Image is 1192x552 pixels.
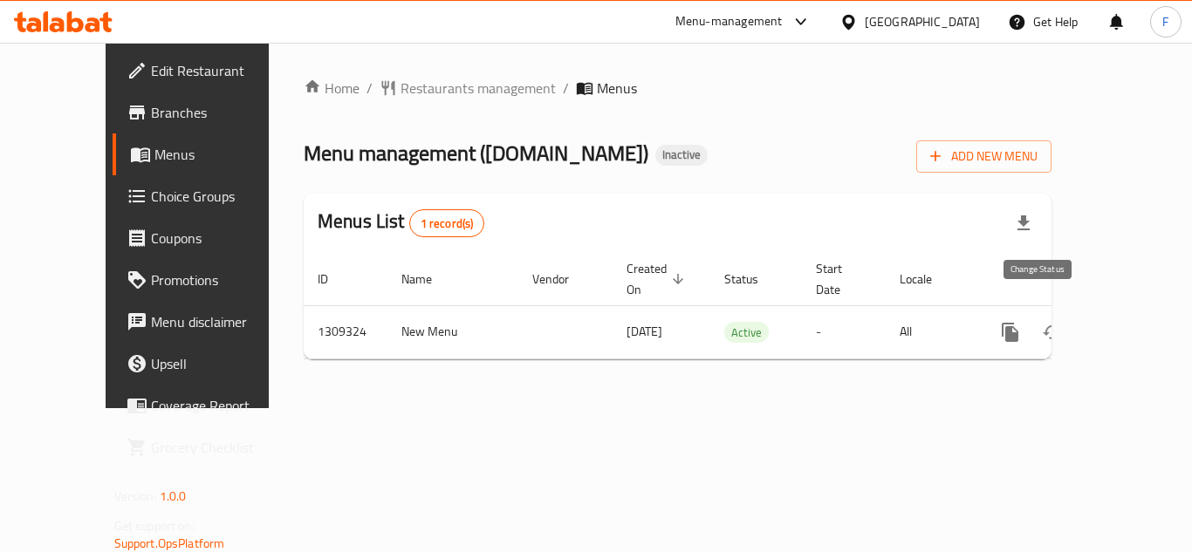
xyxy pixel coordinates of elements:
table: enhanced table [304,253,1171,359]
a: Branches [113,92,305,133]
span: Start Date [816,258,865,300]
span: Locale [900,269,955,290]
a: Restaurants management [380,78,556,99]
td: New Menu [387,305,518,358]
span: Edit Restaurant [151,60,291,81]
div: Total records count [409,209,485,237]
span: Coupons [151,228,291,249]
li: / [563,78,569,99]
span: Promotions [151,269,291,290]
span: ID [318,269,351,290]
th: Actions [976,253,1171,306]
span: 1 record(s) [410,215,484,232]
span: Menu management ( [DOMAIN_NAME] ) [304,133,648,173]
span: Name [401,269,455,290]
button: Add New Menu [916,140,1052,173]
a: Choice Groups [113,175,305,217]
span: Created On [627,258,689,300]
span: Coverage Report [151,395,291,416]
span: [DATE] [627,320,662,343]
div: Inactive [655,145,708,166]
nav: breadcrumb [304,78,1052,99]
span: F [1162,12,1168,31]
div: Active [724,322,769,343]
td: - [802,305,886,358]
span: Menus [154,144,291,165]
span: Branches [151,102,291,123]
div: Menu-management [675,11,783,32]
span: Menu disclaimer [151,311,291,332]
span: Vendor [532,269,592,290]
li: / [367,78,373,99]
span: Menus [597,78,637,99]
a: Coupons [113,217,305,259]
span: Active [724,323,769,343]
a: Home [304,78,360,99]
span: Inactive [655,147,708,162]
span: Upsell [151,353,291,374]
span: Status [724,269,781,290]
div: Export file [1003,202,1045,244]
span: Restaurants management [401,78,556,99]
td: 1309324 [304,305,387,358]
h2: Menus List [318,208,484,237]
span: Get support on: [114,515,195,537]
a: Grocery Checklist [113,426,305,468]
span: 1.0.0 [160,485,187,508]
a: Edit Restaurant [113,50,305,92]
a: Upsell [113,343,305,385]
a: Promotions [113,259,305,301]
a: Menu disclaimer [113,301,305,343]
div: [GEOGRAPHIC_DATA] [865,12,980,31]
a: Coverage Report [113,385,305,426]
a: Menus [113,133,305,175]
span: Grocery Checklist [151,437,291,458]
span: Add New Menu [930,146,1038,167]
td: All [886,305,976,358]
button: more [990,311,1031,353]
span: Choice Groups [151,186,291,207]
span: Version: [114,485,157,508]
